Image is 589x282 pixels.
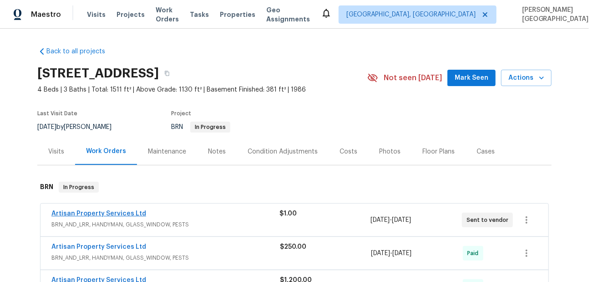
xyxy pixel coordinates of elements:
span: [PERSON_NAME][GEOGRAPHIC_DATA] [518,5,589,24]
a: Back to all projects [37,47,125,56]
div: Cases [477,147,495,156]
div: BRN In Progress [37,173,552,202]
span: $250.00 [280,244,306,250]
span: Maestro [31,10,61,19]
span: BRN_AND_LRR, HANDYMAN, GLASS_WINDOW, PESTS [51,220,279,229]
button: Copy Address [159,65,175,82]
a: Artisan Property Services Ltd [51,210,146,217]
span: [DATE] [393,250,412,256]
span: - [371,249,412,258]
button: Mark Seen [447,70,496,87]
div: Maintenance [148,147,186,156]
span: Not seen [DATE] [384,73,442,82]
span: [DATE] [371,217,390,223]
h6: BRN [40,182,53,193]
span: BRN [171,124,230,130]
span: [GEOGRAPHIC_DATA], [GEOGRAPHIC_DATA] [346,10,476,19]
span: Work Orders [156,5,179,24]
div: Floor Plans [422,147,455,156]
span: Projects [117,10,145,19]
span: Mark Seen [455,72,488,84]
a: Artisan Property Services Ltd [51,244,146,250]
span: BRN_AND_LRR, HANDYMAN, GLASS_WINDOW, PESTS [51,253,280,262]
span: $1.00 [279,210,297,217]
div: by [PERSON_NAME] [37,122,122,133]
span: 4 Beds | 3 Baths | Total: 1511 ft² | Above Grade: 1130 ft² | Basement Finished: 381 ft² | 1986 [37,85,367,94]
span: [DATE] [392,217,411,223]
span: In Progress [60,183,98,192]
h2: [STREET_ADDRESS] [37,69,159,78]
span: Visits [87,10,106,19]
span: Tasks [190,11,209,18]
span: Last Visit Date [37,111,77,116]
span: Project [171,111,191,116]
div: Condition Adjustments [248,147,318,156]
span: Properties [220,10,255,19]
span: Sent to vendor [467,215,512,225]
div: Costs [340,147,357,156]
div: Photos [379,147,401,156]
span: Actions [508,72,544,84]
span: In Progress [191,124,229,130]
div: Work Orders [86,147,126,156]
span: Geo Assignments [266,5,310,24]
button: Actions [501,70,552,87]
span: [DATE] [37,124,56,130]
span: - [371,215,411,225]
span: [DATE] [371,250,391,256]
div: Visits [48,147,64,156]
span: Paid [467,249,482,258]
div: Notes [208,147,226,156]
